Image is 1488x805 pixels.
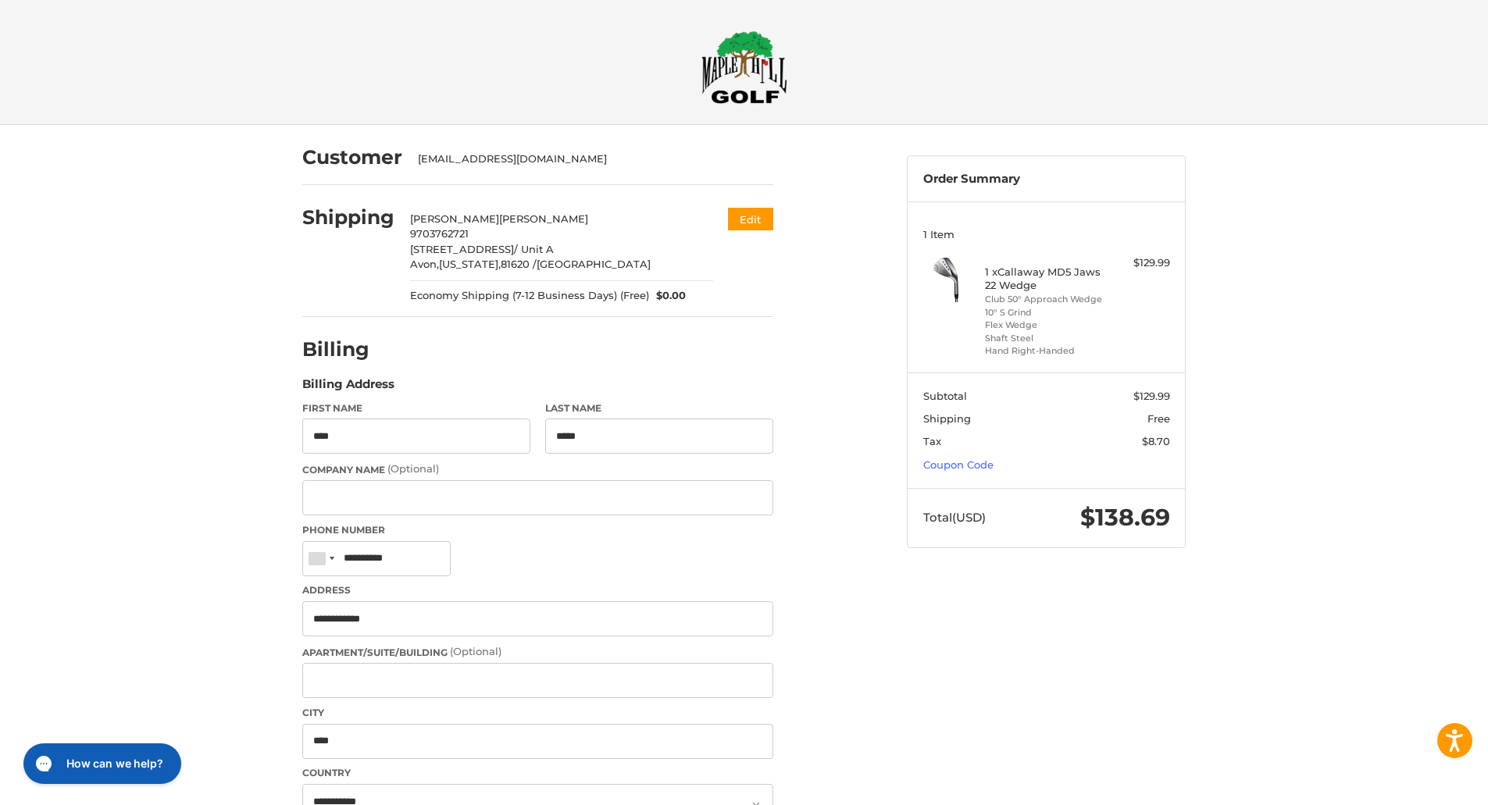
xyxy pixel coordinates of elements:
[923,412,971,425] span: Shipping
[501,258,537,270] span: 81620 /
[302,205,394,230] h2: Shipping
[302,644,773,660] label: Apartment/Suite/Building
[1080,503,1170,532] span: $138.69
[302,337,394,362] h2: Billing
[410,243,514,255] span: [STREET_ADDRESS]
[302,766,773,780] label: Country
[410,258,439,270] span: Avon,
[302,401,530,415] label: First Name
[439,258,501,270] span: [US_STATE],
[302,145,402,169] h2: Customer
[701,30,787,104] img: Maple Hill Golf
[302,376,394,401] legend: Billing Address
[499,212,588,225] span: [PERSON_NAME]
[985,344,1104,358] li: Hand Right-Handed
[1359,763,1488,805] iframe: Google Customer Reviews
[923,458,994,471] a: Coupon Code
[410,288,649,304] span: Economy Shipping (7-12 Business Days) (Free)
[923,510,986,525] span: Total (USD)
[537,258,651,270] span: [GEOGRAPHIC_DATA]
[985,265,1104,291] h4: 1 x Callaway MD5 Jaws 22 Wedge
[410,227,469,240] span: 9703762721
[302,706,773,720] label: City
[923,390,967,402] span: Subtotal
[923,228,1170,240] h3: 1 Item
[1142,435,1170,447] span: $8.70
[514,243,554,255] span: / Unit A
[418,151,758,167] div: [EMAIL_ADDRESS][DOMAIN_NAME]
[923,435,941,447] span: Tax
[649,288,687,304] span: $0.00
[16,738,186,789] iframe: Gorgias live chat messenger
[410,212,499,225] span: [PERSON_NAME]
[387,462,439,475] small: (Optional)
[302,583,773,597] label: Address
[302,523,773,537] label: Phone Number
[985,332,1104,345] li: Shaft Steel
[985,319,1104,332] li: Flex Wedge
[728,208,773,230] button: Edit
[923,172,1170,187] h3: Order Summary
[985,293,1104,319] li: Club 50° Approach Wedge 10° S Grind
[1108,255,1170,271] div: $129.99
[302,461,773,477] label: Company Name
[545,401,773,415] label: Last Name
[1147,412,1170,425] span: Free
[450,645,501,657] small: (Optional)
[1133,390,1170,402] span: $129.99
